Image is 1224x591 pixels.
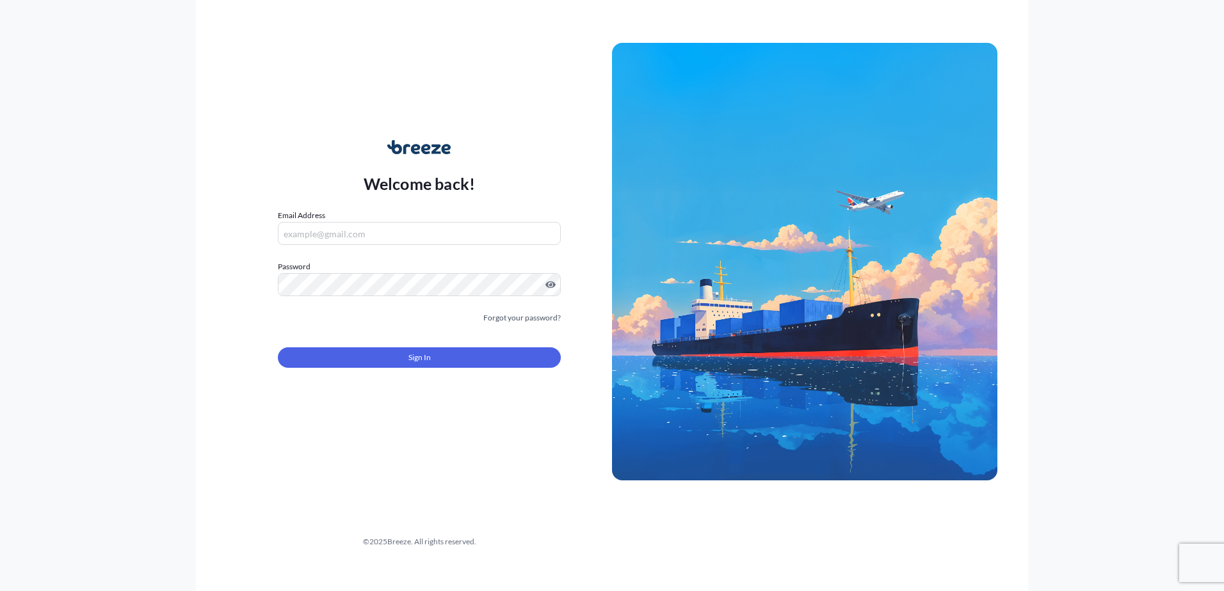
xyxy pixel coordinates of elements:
[408,351,431,364] span: Sign In
[545,280,556,290] button: Show password
[278,209,325,222] label: Email Address
[278,260,561,273] label: Password
[278,347,561,368] button: Sign In
[278,222,561,245] input: example@gmail.com
[483,311,561,324] a: Forgot your password?
[227,535,612,548] div: © 2025 Breeze. All rights reserved.
[364,173,476,194] p: Welcome back!
[612,43,997,480] img: Ship illustration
